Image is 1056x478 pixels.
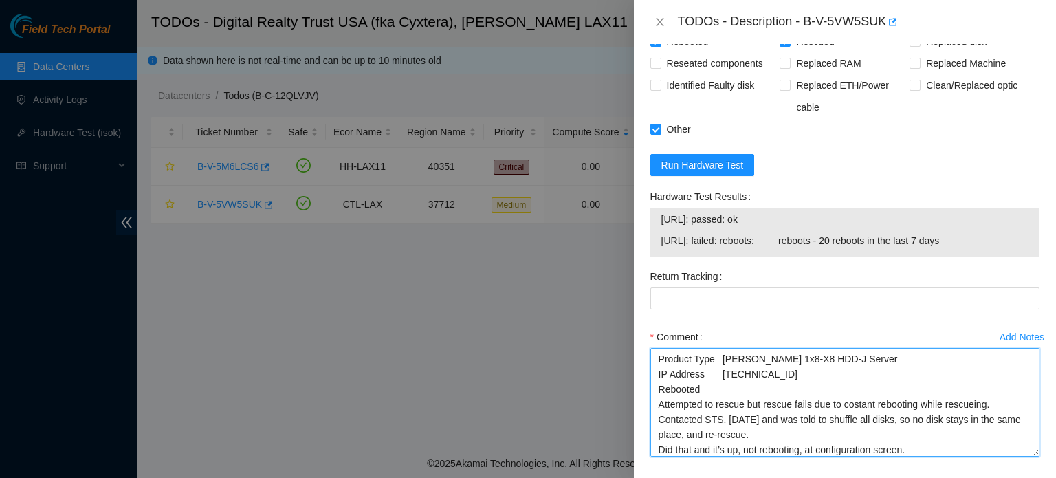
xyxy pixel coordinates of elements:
button: Add Notes [999,326,1045,348]
span: Other [661,118,696,140]
span: [URL]: passed: ok [661,212,1028,227]
span: Replaced Machine [921,52,1011,74]
div: TODOs - Description - B-V-5VW5SUK [678,11,1039,33]
button: Run Hardware Test [650,154,755,176]
span: Clean/Replaced optic [921,74,1023,96]
label: Hardware Test Results [650,186,756,208]
button: Close [650,16,670,29]
span: [URL]: failed: reboots: reboots - 20 reboots in the last 7 days [661,233,1028,248]
span: Run Hardware Test [661,157,744,173]
span: Identified Faulty disk [661,74,760,96]
span: Replaced ETH/Power cable [791,74,910,118]
label: Return Tracking [650,265,728,287]
label: Comment [650,326,708,348]
span: Reseated components [661,52,769,74]
div: Add Notes [1000,332,1044,342]
textarea: Comment [650,348,1039,457]
span: close [654,17,665,28]
span: Replaced RAM [791,52,866,74]
input: Return Tracking [650,287,1039,309]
